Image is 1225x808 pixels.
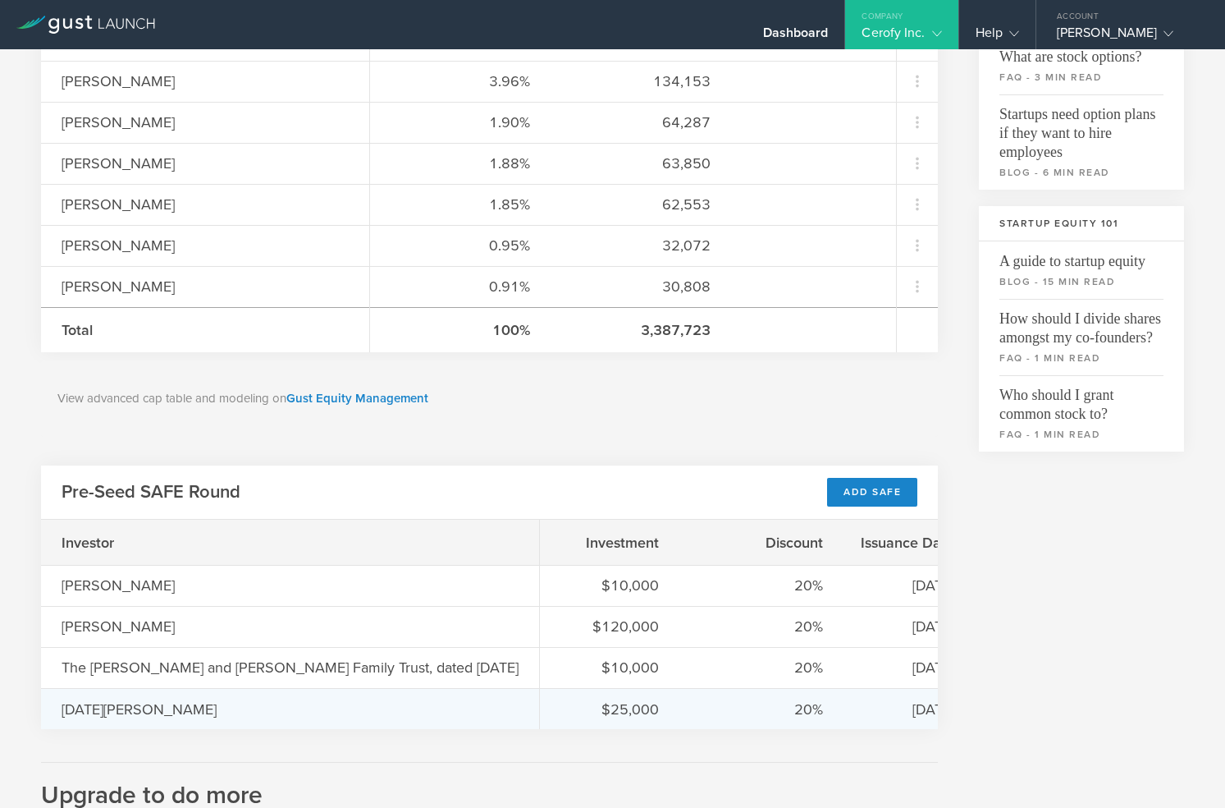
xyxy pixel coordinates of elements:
div: Investor [62,532,226,553]
p: View advanced cap table and modeling on [57,389,921,408]
div: 3.96% [391,71,530,92]
div: [DATE] [864,616,954,637]
div: [DATE] [864,699,954,720]
div: 30,808 [571,276,711,297]
div: $25,000 [560,699,659,720]
small: faq - 1 min read [999,351,1163,365]
small: faq - 3 min read [999,70,1163,85]
div: 1.85% [391,194,530,215]
span: How should I divide shares amongst my co-founders? [999,299,1163,347]
div: Investment [560,532,659,553]
div: [PERSON_NAME] [62,153,349,174]
div: 20% [700,699,823,720]
a: Startups need option plans if they want to hire employeesblog - 6 min read [979,94,1184,190]
div: 32,072 [571,235,711,256]
span: Who should I grant common stock to? [999,375,1163,424]
span: A guide to startup equity [999,241,1163,271]
a: Who should I grant common stock to?faq - 1 min read [979,375,1184,452]
div: Add SAFE [827,478,917,507]
div: Dashboard [763,25,829,49]
div: 3,387,723 [571,319,711,341]
h3: Startup Equity 101 [979,206,1184,241]
div: $120,000 [560,616,659,637]
div: [DATE][PERSON_NAME] [62,699,226,720]
div: [PERSON_NAME] [62,276,349,297]
a: How should I divide shares amongst my co-founders?faq - 1 min read [979,299,1184,375]
div: Issuance Date [864,532,954,553]
div: Total [62,319,349,341]
div: [PERSON_NAME] [62,235,349,256]
div: [PERSON_NAME] [62,575,226,596]
div: 0.95% [391,235,530,256]
div: $10,000 [560,575,659,596]
div: 1.88% [391,153,530,174]
div: [PERSON_NAME] [62,616,226,637]
div: 100% [391,319,530,341]
div: The [PERSON_NAME] and [PERSON_NAME] Family Trust, dated [DATE] [62,657,519,678]
a: A guide to startup equityblog - 15 min read [979,241,1184,299]
div: 20% [700,575,823,596]
div: 62,553 [571,194,711,215]
span: Startups need option plans if they want to hire employees [999,94,1163,162]
h2: Pre-Seed SAFE Round [62,480,240,504]
a: Gust Equity Management [286,391,428,406]
div: 63,850 [571,153,711,174]
a: What are stock options?faq - 3 min read [979,37,1184,94]
div: Discount [700,532,823,553]
div: 20% [700,657,823,678]
div: $10,000 [560,657,659,678]
div: 20% [700,616,823,637]
div: Help [976,25,1019,49]
div: 1.90% [391,112,530,133]
small: faq - 1 min read [999,427,1163,442]
div: [PERSON_NAME] [1057,25,1196,49]
div: [DATE] [864,575,954,596]
div: 64,287 [571,112,711,133]
div: 134,153 [571,71,711,92]
div: [PERSON_NAME] [62,194,349,215]
div: [PERSON_NAME] [62,71,349,92]
small: blog - 15 min read [999,274,1163,289]
div: [PERSON_NAME] [62,112,349,133]
span: What are stock options? [999,37,1163,67]
div: 0.91% [391,276,530,297]
div: [DATE] [864,657,954,678]
small: blog - 6 min read [999,165,1163,180]
div: Cerofy Inc. [862,25,941,49]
